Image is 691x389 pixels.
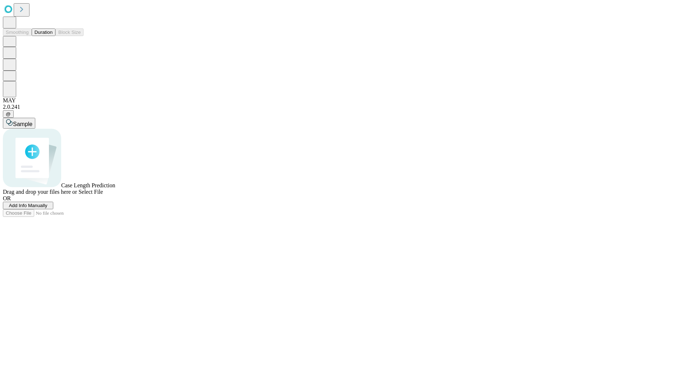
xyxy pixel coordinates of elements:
[55,28,83,36] button: Block Size
[3,189,77,195] span: Drag and drop your files here or
[3,110,14,118] button: @
[32,28,55,36] button: Duration
[9,203,48,208] span: Add Info Manually
[13,121,32,127] span: Sample
[61,182,115,188] span: Case Length Prediction
[3,28,32,36] button: Smoothing
[78,189,103,195] span: Select File
[3,202,53,209] button: Add Info Manually
[6,111,11,117] span: @
[3,195,11,201] span: OR
[3,97,688,104] div: MAY
[3,104,688,110] div: 2.0.241
[3,118,35,129] button: Sample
